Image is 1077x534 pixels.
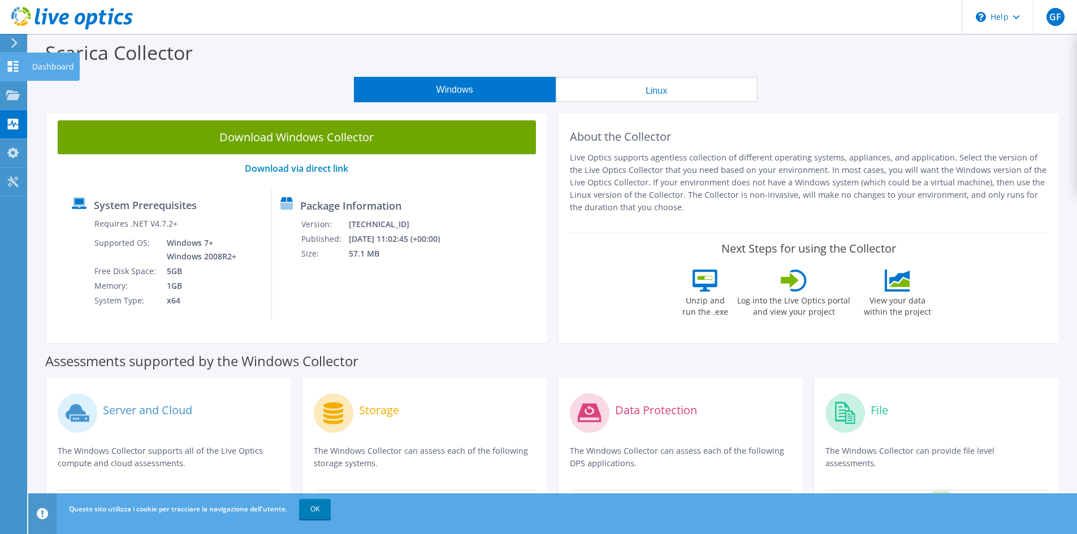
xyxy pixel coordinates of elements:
label: Next Steps for using the Collector [721,242,896,255]
td: 57.1 MB [348,246,455,261]
strong: Clariion/VNX [314,492,364,502]
label: Server and Cloud [103,405,192,416]
td: Supported OS: [94,236,158,264]
strong: Avamar [570,492,601,502]
label: View your data within the project [857,292,938,318]
td: Published: [301,232,348,246]
label: Scarica Collector [45,40,193,66]
label: Unzip and run the .exe [679,292,731,318]
p: The Windows Collector can assess each of the following storage systems. [314,445,536,470]
button: Windows [354,77,556,102]
span: GF [1046,8,1065,26]
a: Download via direct link [245,162,348,175]
td: Windows 7+ Windows 2008R2+ [158,236,239,264]
td: Size: [301,246,348,261]
td: System Type: [94,293,158,308]
p: The Windows Collector can assess each of the following DPS applications. [570,445,792,470]
label: File [871,405,888,416]
td: 5GB [158,264,239,279]
a: OK [299,499,331,519]
label: Data Protection [615,405,697,416]
td: [DATE] 11:02:45 (+00:00) [348,232,455,246]
p: The Windows Collector can provide file level assessments. [825,445,1048,470]
div: Dashboard [27,53,80,81]
a: Download Windows Collector [58,120,536,154]
label: System Prerequisites [94,199,197,211]
td: 1GB [158,279,239,293]
svg: \n [976,12,986,22]
label: Package Information [300,200,401,211]
td: Memory: [94,279,158,293]
button: Linux [556,77,758,102]
label: Requires .NET V4.7.2+ [94,218,178,229]
strong: Dossier File Assessment [826,492,920,502]
p: Live Optics supports agentless collection of different operating systems, appliances, and applica... [570,151,1048,214]
label: Log into the Live Optics portal and view your project [737,292,851,318]
strong: Optical Prime [58,492,111,502]
label: Assessments supported by the Windows Collector [45,355,358,367]
td: Free Disk Space: [94,264,158,279]
span: Questo sito utilizza i cookie per tracciare la navigazione dell'utente. [69,504,287,514]
h2: About the Collector [570,130,1048,144]
p: The Windows Collector supports all of the Live Optics compute and cloud assessments. [58,445,280,470]
td: [TECHNICAL_ID] [348,217,455,232]
td: x64 [158,293,239,308]
label: Storage [359,405,399,416]
td: Version: [301,217,348,232]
